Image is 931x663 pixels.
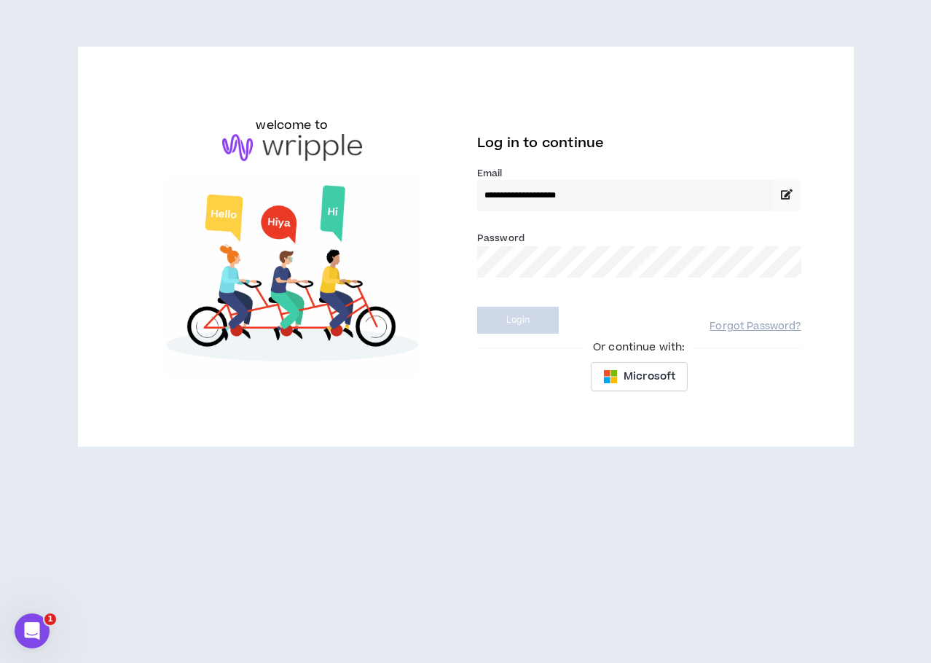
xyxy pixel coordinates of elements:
span: 1 [44,613,56,625]
span: Log in to continue [477,134,604,152]
img: Welcome to Wripple [130,176,455,377]
button: Login [477,307,559,334]
iframe: Intercom live chat [15,613,50,648]
span: Or continue with: [583,340,695,356]
button: Microsoft [591,362,688,391]
h6: welcome to [256,117,328,134]
img: logo-brand.png [222,134,362,162]
a: Forgot Password? [710,320,801,334]
span: Microsoft [624,369,675,385]
label: Email [477,167,801,180]
label: Password [477,232,525,245]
